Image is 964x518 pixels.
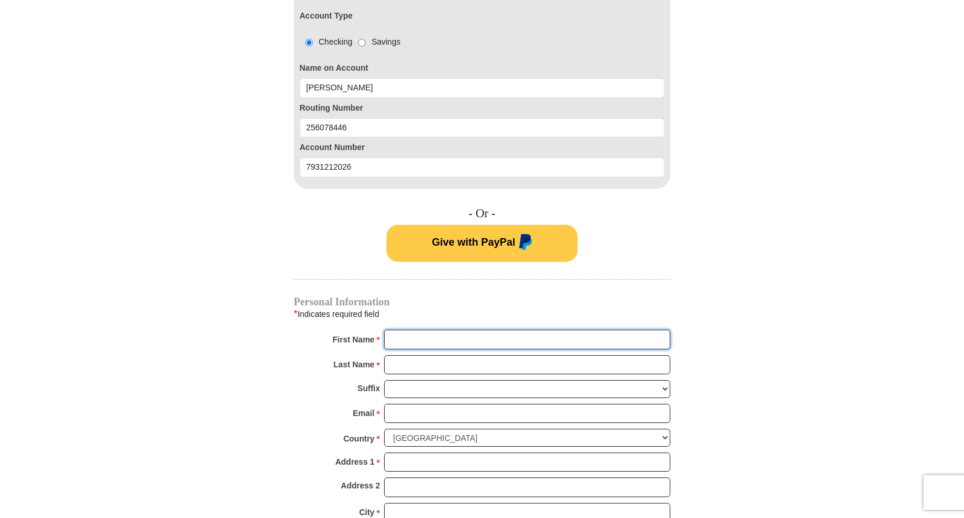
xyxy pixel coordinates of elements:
img: paypal [516,234,532,253]
strong: Suffix [357,380,380,396]
label: Name on Account [300,62,664,74]
strong: Address 1 [335,454,375,470]
strong: Email [353,405,374,421]
h4: - Or - [294,206,670,221]
div: Checking Savings [300,36,400,48]
label: Account Number [300,141,664,154]
strong: Last Name [334,356,375,373]
strong: First Name [333,331,374,348]
span: Give with PayPal [432,236,515,247]
div: Indicates required field [294,307,670,322]
strong: Address 2 [341,477,380,494]
label: Routing Number [300,102,664,114]
label: Account Type [300,10,353,22]
h4: Personal Information [294,297,670,307]
button: Give with PayPal [386,225,578,262]
strong: Country [344,431,375,447]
